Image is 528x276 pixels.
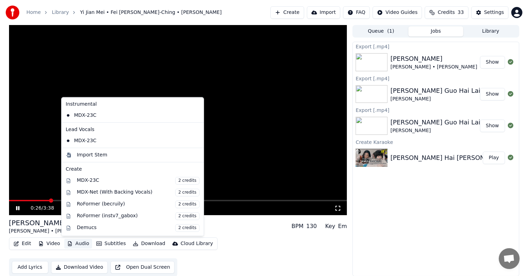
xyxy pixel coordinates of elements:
a: Home [26,9,41,16]
div: MDX-23C [63,135,192,146]
span: Credits [438,9,455,16]
div: BPM [292,222,303,230]
button: Video [35,239,63,249]
span: 0:26 [31,205,41,212]
span: 2 credits [175,212,200,220]
div: RoFormer (becruily) [77,201,200,208]
button: Settings [471,6,509,19]
button: Library [463,26,518,36]
div: Open chat [499,248,520,269]
a: Library [52,9,69,16]
div: Create Karaoke [353,138,519,146]
button: Credits33 [425,6,468,19]
button: Video Guides [373,6,422,19]
div: MDX-23C [63,110,192,121]
div: [PERSON_NAME] • [PERSON_NAME] [9,228,96,235]
button: Show [480,88,505,100]
div: / [31,205,47,212]
nav: breadcrumb [26,9,222,16]
span: Yi Jian Mei • Fei [PERSON_NAME]-Ching • [PERSON_NAME] [80,9,221,16]
div: Cloud Library [181,240,213,247]
button: Download [130,239,168,249]
div: Create [66,166,200,173]
div: Key [325,222,335,230]
div: Export [.mp4] [353,42,519,50]
div: [PERSON_NAME] [390,54,477,64]
span: 2 credits [175,177,200,185]
div: Export [.mp4] [353,106,519,114]
button: Play [483,152,505,164]
div: Lead Vocals [63,124,202,135]
div: MDX-Net (With Backing Vocals) [77,189,200,196]
div: Demucs [77,224,200,232]
button: Open Dual Screen [111,261,175,274]
button: Download Video [51,261,108,274]
button: Show [480,120,505,132]
button: Create [270,6,304,19]
div: [PERSON_NAME] Guo Hai Lai Kan Ni [390,86,503,96]
span: 2 credits [175,201,200,208]
button: Jobs [408,26,463,36]
div: [PERSON_NAME] [390,127,503,134]
span: 2 credits [175,224,200,232]
span: ( 1 ) [387,28,394,35]
span: 2 credits [175,189,200,196]
div: Instrumental [63,99,202,110]
span: 33 [458,9,464,16]
div: Settings [484,9,504,16]
button: Add Lyrics [12,261,48,274]
div: Em [338,222,347,230]
div: [PERSON_NAME] [9,218,96,228]
button: Queue [354,26,408,36]
img: youka [6,6,19,19]
button: Audio [64,239,92,249]
div: RoFormer (instv7_gabox) [77,212,200,220]
button: Show [480,56,505,68]
button: Import [307,6,340,19]
div: Import Stem [77,152,107,159]
div: [PERSON_NAME] • [PERSON_NAME] [390,64,477,71]
button: Edit [11,239,34,249]
button: FAQ [343,6,370,19]
span: 3:38 [43,205,54,212]
button: Subtitles [94,239,129,249]
div: 130 [306,222,317,230]
div: [PERSON_NAME] Guo Hai Lai Kan Ni [390,117,503,127]
div: [PERSON_NAME] [390,96,503,103]
div: MDX-23C [77,177,200,185]
div: Export [.mp4] [353,74,519,82]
